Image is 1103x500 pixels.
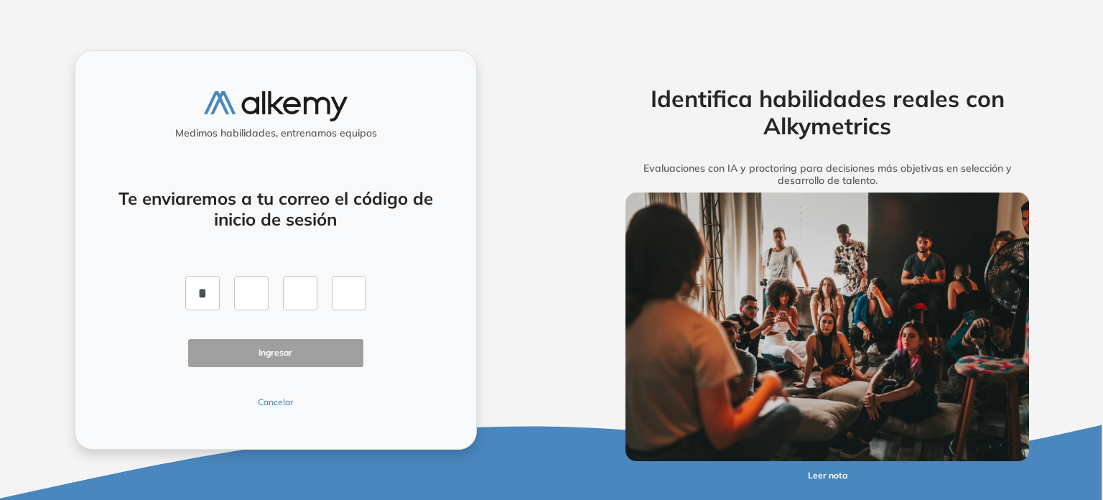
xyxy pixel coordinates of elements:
[204,91,348,121] img: logo-alkemy
[188,396,363,409] button: Cancelar
[625,193,1029,461] img: img-more-info
[603,85,1051,140] h2: Identifica habilidades reales con Alkymetrics
[771,461,883,489] button: Leer nota
[188,339,363,367] button: Ingresar
[113,188,438,230] h4: Te enviaremos a tu correo el código de inicio de sesión
[603,162,1051,187] h5: Evaluaciones con IA y proctoring para decisiones más objetivas en selección y desarrollo de talento.
[81,127,470,139] h5: Medimos habilidades, entrenamos equipos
